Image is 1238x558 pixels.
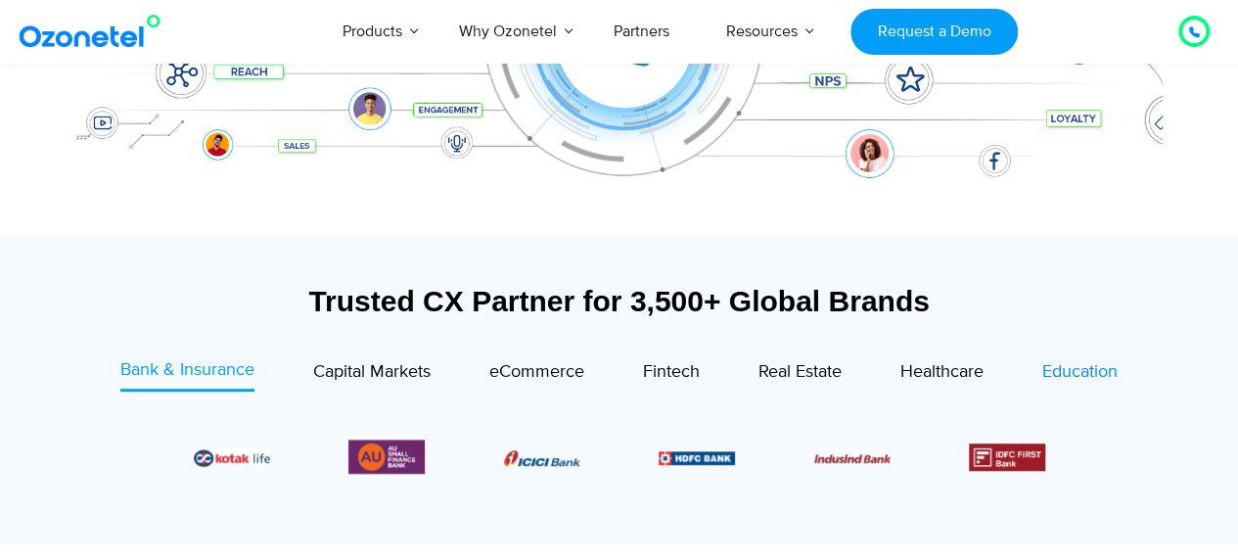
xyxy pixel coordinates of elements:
a: Real Estate [758,357,842,392]
img: Picture13.png [348,437,425,477]
span: Real Estate [758,361,842,383]
img: Picture10.png [814,453,891,462]
img: Picture26.jpg [194,447,270,469]
img: Picture9.png [659,451,735,464]
div: 1 / 6 [504,445,580,469]
span: Fintech [643,361,700,383]
div: Trusted CX Partner for 3,500+ Global Brands [86,284,1153,318]
a: Capital Markets [313,357,431,392]
div: 4 / 6 [969,443,1045,471]
a: eCommerce [489,357,584,392]
span: Education [1042,361,1118,383]
div: Image Carousel [194,437,1045,477]
div: 3 / 6 [814,445,891,469]
a: Bank & Insurance [120,357,254,392]
img: Picture12.png [969,443,1045,471]
div: 6 / 6 [348,437,425,477]
span: eCommerce [489,361,584,383]
div: 5 / 6 [194,445,270,469]
a: Healthcare [900,357,984,392]
img: Picture8.png [504,450,580,466]
a: Request a Demo [850,9,1018,55]
a: Education [1042,357,1118,392]
span: Capital Markets [313,361,431,383]
span: Healthcare [900,361,984,383]
span: Bank & Insurance [120,359,254,381]
div: 2 / 6 [659,445,735,469]
a: Fintech [643,357,700,392]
